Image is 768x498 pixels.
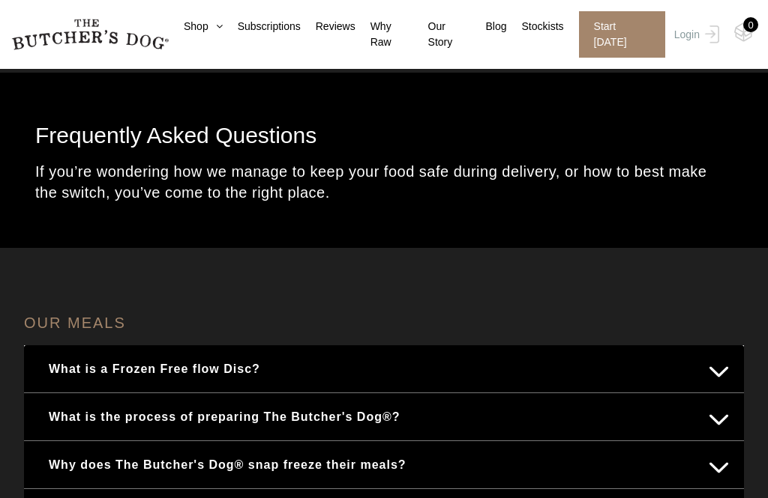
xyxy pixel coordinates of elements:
[734,22,753,42] img: TBD_Cart-Empty.png
[413,19,471,50] a: Our Story
[743,17,758,32] div: 0
[39,450,729,479] button: Why does The Butcher's Dog® snap freeze their meals?
[39,402,729,431] button: What is the process of preparing The Butcher's Dog®?
[579,11,665,58] span: Start [DATE]
[35,161,733,203] p: If you’re wondering how we manage to keep your food safe during delivery, or how to best make the...
[35,118,733,154] h1: Frequently Asked Questions
[169,19,223,34] a: Shop
[507,19,564,34] a: Stockists
[223,19,301,34] a: Subscriptions
[24,300,744,345] h4: OUR MEALS
[564,11,670,58] a: Start [DATE]
[670,11,719,58] a: Login
[301,19,355,34] a: Reviews
[355,19,413,50] a: Why Raw
[39,354,729,383] button: What is a Frozen Free flow Disc?
[471,19,507,34] a: Blog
